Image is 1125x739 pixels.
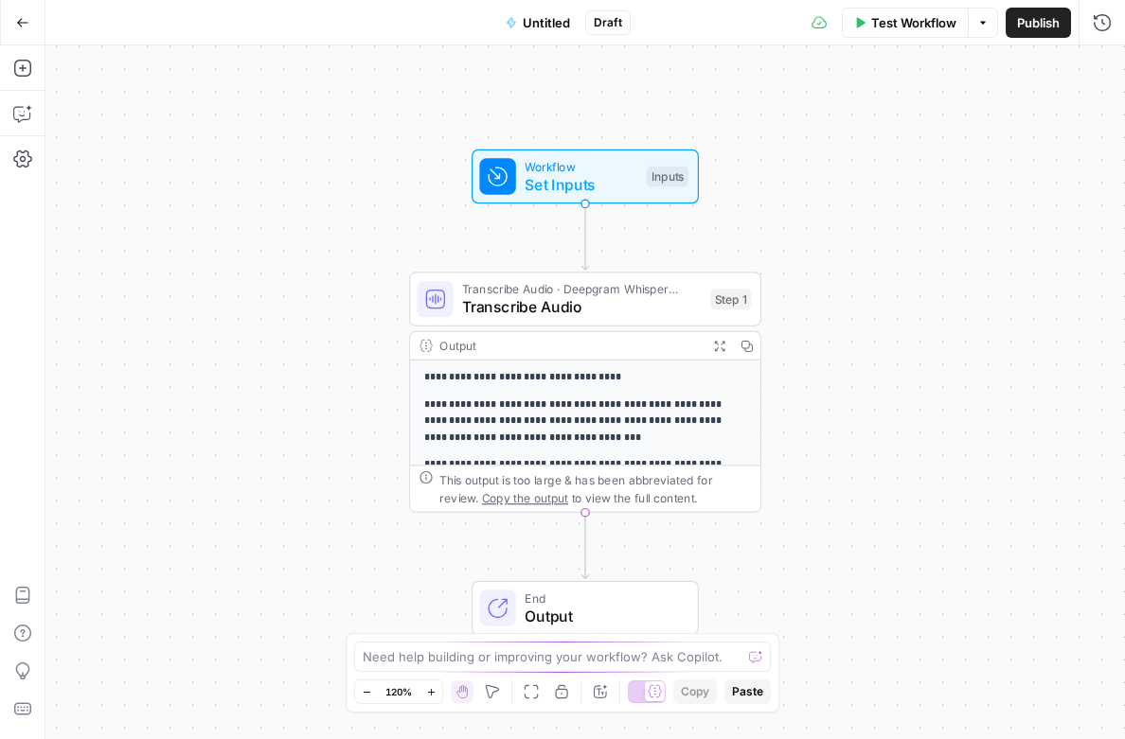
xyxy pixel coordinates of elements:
span: Copy the output [482,491,568,504]
div: This output is too large & has been abbreviated for review. to view the full content. [439,470,751,506]
span: Copy [681,683,709,700]
button: Paste [724,679,771,704]
span: Transcribe Audio · Deepgram Whisper Large [462,280,701,298]
button: Untitled [494,8,581,38]
span: Publish [1017,13,1060,32]
span: Untitled [523,13,570,32]
span: Set Inputs [525,173,637,196]
span: Draft [594,14,622,31]
div: EndOutput [409,581,761,636]
span: Paste [732,683,763,700]
button: Test Workflow [842,8,968,38]
span: 120% [385,684,412,699]
div: WorkflowSet InputsInputs [409,150,761,204]
div: Inputs [647,167,688,187]
div: Output [439,337,699,355]
g: Edge from start to step_1 [581,203,588,270]
span: Output [525,605,679,627]
div: Step 1 [710,289,751,309]
span: Transcribe Audio [462,296,701,319]
button: Publish [1006,8,1071,38]
span: Workflow [525,157,637,175]
g: Edge from step_1 to end [581,513,588,579]
span: End [525,589,679,607]
span: Test Workflow [871,13,956,32]
button: Copy [673,679,717,704]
